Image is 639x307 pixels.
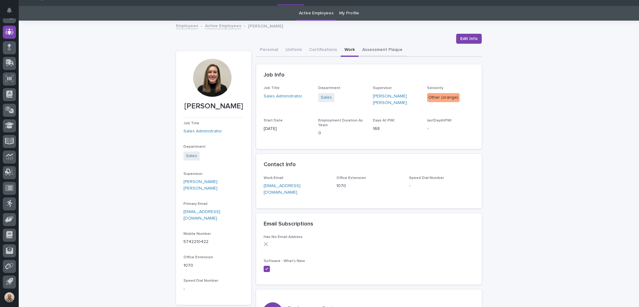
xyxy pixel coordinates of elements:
span: Office Extension [183,255,213,259]
a: [EMAIL_ADDRESS][DOMAIN_NAME] [264,184,300,195]
span: Start Date [264,119,283,122]
button: users-avatar [3,291,16,304]
a: Active Employees [205,22,241,29]
p: 1070 [183,262,244,269]
span: Seniority [427,86,443,90]
button: Personal [256,44,282,57]
a: Employees [176,22,198,29]
p: - [427,126,474,132]
div: Other (orange) [427,93,460,102]
span: Work Email [264,176,283,180]
span: Edit Info [460,36,478,42]
p: [PERSON_NAME] [183,102,244,111]
span: lastDayAtPWI [427,119,451,122]
h2: Job Info [264,72,285,79]
span: Employment Duration As Years [318,119,363,127]
span: Speed Dial Number [409,176,444,180]
p: [DATE] [264,126,311,132]
button: Certifications [305,44,341,57]
span: Mobile Number [183,232,211,236]
span: Job Title [183,121,199,125]
a: My Profile [339,6,359,21]
a: 5742210422 [183,240,208,244]
span: Office Extension [336,176,366,180]
a: [PERSON_NAME] [PERSON_NAME] [373,93,420,106]
span: Department [318,86,340,90]
span: Job Title [264,86,280,90]
p: - [409,183,474,189]
p: 168 [373,126,420,132]
span: Supervisor [183,172,202,176]
a: Sales [321,94,332,101]
div: Notifications [8,7,16,17]
a: [EMAIL_ADDRESS][DOMAIN_NAME] [183,210,220,220]
span: Has No Email Address [264,235,303,239]
span: Supervisor [373,86,392,90]
p: - [183,286,244,292]
span: Department [183,145,206,149]
h2: Email Subscriptions [264,221,313,228]
button: Assessment Plaque [359,44,406,57]
span: Software - What's New [264,259,305,263]
p: 0 [318,130,365,136]
button: Work [341,44,359,57]
span: Speed Dial Number [183,279,218,283]
a: Sales Administrator [183,128,222,135]
button: Uniform [282,44,305,57]
p: 1070 [336,183,402,189]
a: [PERSON_NAME] [PERSON_NAME] [183,179,244,192]
button: Edit Info [456,34,482,44]
p: [PERSON_NAME] [248,22,283,29]
span: Primary Email [183,202,207,206]
span: Days At PWI [373,119,394,122]
h2: Contact Info [264,161,296,168]
a: Active Employees [299,6,334,21]
a: Sales [186,153,197,159]
a: Sales Administrator [264,93,302,100]
button: Notifications [3,4,16,17]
